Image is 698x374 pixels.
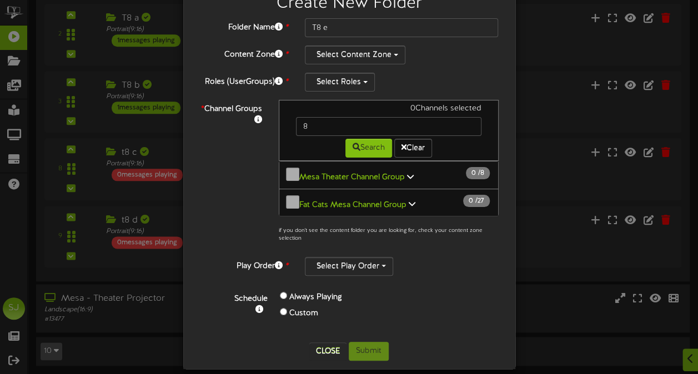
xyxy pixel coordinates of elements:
[299,200,406,209] b: Fat Cats Mesa Channel Group
[305,257,393,276] button: Select Play Order
[299,173,405,181] b: Mesa Theater Channel Group
[309,342,347,360] button: Close
[289,292,342,303] label: Always Playing
[469,197,475,205] span: 0
[192,46,297,60] label: Content Zone
[345,139,392,158] button: Search
[234,295,268,303] b: Schedule
[296,117,481,136] input: -- Search --
[192,73,297,88] label: Roles (UserGroups)
[466,167,490,179] span: / 8
[192,100,270,126] label: Channel Groups
[305,18,499,37] input: Folder Name
[349,342,389,361] button: Submit
[279,189,499,217] button: Fat Cats Mesa Channel Group 0 /27
[394,139,432,158] button: Clear
[463,195,490,207] span: / 27
[305,46,405,64] button: Select Content Zone
[288,103,490,117] div: 0 Channels selected
[305,73,375,92] button: Select Roles
[471,169,478,177] span: 0
[192,18,297,33] label: Folder Name
[279,161,499,189] button: Mesa Theater Channel Group 0 /8
[192,257,297,272] label: Play Order
[289,308,318,319] label: Custom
